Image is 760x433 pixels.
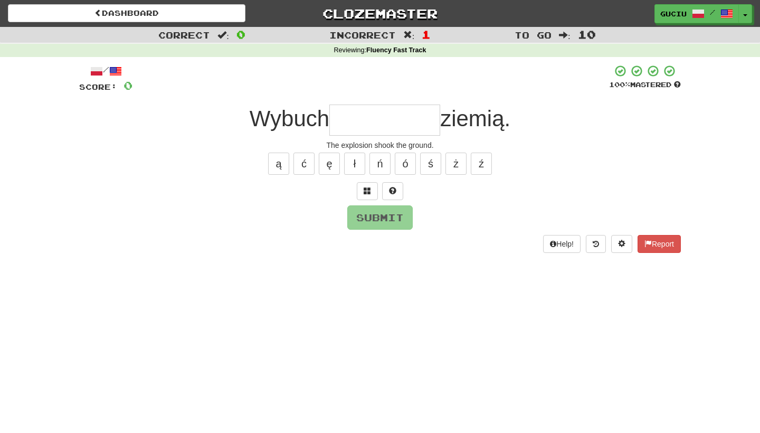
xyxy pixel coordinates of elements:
span: : [403,31,415,40]
button: ź [471,153,492,175]
strong: Fluency Fast Track [366,46,426,54]
span: To go [515,30,552,40]
span: 100 % [609,80,630,89]
button: ń [369,153,391,175]
span: ziemią. [440,106,510,131]
button: ą [268,153,289,175]
button: Switch sentence to multiple choice alt+p [357,182,378,200]
button: Report [638,235,681,253]
span: Correct [158,30,210,40]
span: / [710,8,715,16]
button: Help! [543,235,581,253]
span: Score: [79,82,117,91]
button: ż [445,153,467,175]
span: Incorrect [329,30,396,40]
span: 0 [236,28,245,41]
span: 1 [422,28,431,41]
div: Mastered [609,80,681,90]
span: Wybuch [250,106,329,131]
div: The explosion shook the ground. [79,140,681,150]
button: Submit [347,205,413,230]
span: 10 [578,28,596,41]
span: : [559,31,571,40]
span: 0 [123,79,132,92]
button: ć [293,153,315,175]
button: Single letter hint - you only get 1 per sentence and score half the points! alt+h [382,182,403,200]
button: ó [395,153,416,175]
a: Clozemaster [261,4,499,23]
button: Round history (alt+y) [586,235,606,253]
button: ł [344,153,365,175]
button: ś [420,153,441,175]
div: / [79,64,132,78]
button: ę [319,153,340,175]
a: Guciu / [654,4,739,23]
span: : [217,31,229,40]
a: Dashboard [8,4,245,22]
span: Guciu [660,9,687,18]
